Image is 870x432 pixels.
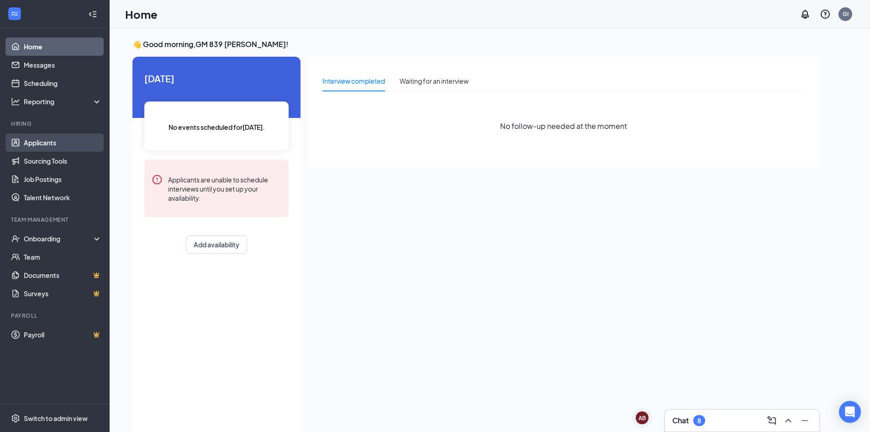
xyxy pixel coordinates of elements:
[168,174,281,203] div: Applicants are unable to schedule interviews until you set up your availability.
[24,152,102,170] a: Sourcing Tools
[24,133,102,152] a: Applicants
[839,401,861,423] div: Open Intercom Messenger
[799,415,810,426] svg: Minimize
[24,188,102,207] a: Talent Network
[11,234,20,243] svg: UserCheck
[186,235,247,254] button: Add availability
[697,417,701,425] div: 8
[766,415,777,426] svg: ComposeMessage
[10,9,19,18] svg: WorkstreamLogo
[11,97,20,106] svg: Analysis
[24,234,94,243] div: Onboarding
[800,9,811,20] svg: Notifications
[500,120,627,132] span: No follow-up needed at the moment
[24,97,102,106] div: Reporting
[88,10,97,19] svg: Collapse
[24,56,102,74] a: Messages
[24,284,102,303] a: SurveysCrown
[125,6,158,22] h1: Home
[24,248,102,266] a: Team
[11,414,20,423] svg: Settings
[797,413,812,428] button: Minimize
[672,416,689,426] h3: Chat
[152,174,163,185] svg: Error
[24,266,102,284] a: DocumentsCrown
[11,120,100,128] div: Hiring
[400,76,469,86] div: Waiting for an interview
[783,415,794,426] svg: ChevronUp
[24,325,102,344] a: PayrollCrown
[820,9,831,20] svg: QuestionInfo
[24,74,102,92] a: Scheduling
[765,413,779,428] button: ComposeMessage
[781,413,796,428] button: ChevronUp
[11,216,100,224] div: Team Management
[169,122,265,132] span: No events scheduled for [DATE] .
[24,37,102,56] a: Home
[144,71,289,85] span: [DATE]
[24,170,102,188] a: Job Postings
[638,414,646,422] div: AB
[24,414,88,423] div: Switch to admin view
[322,76,385,86] div: Interview completed
[843,10,849,18] div: GI
[11,312,100,320] div: Payroll
[132,39,819,49] h3: 👋 Good morning, GM 839 [PERSON_NAME] !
